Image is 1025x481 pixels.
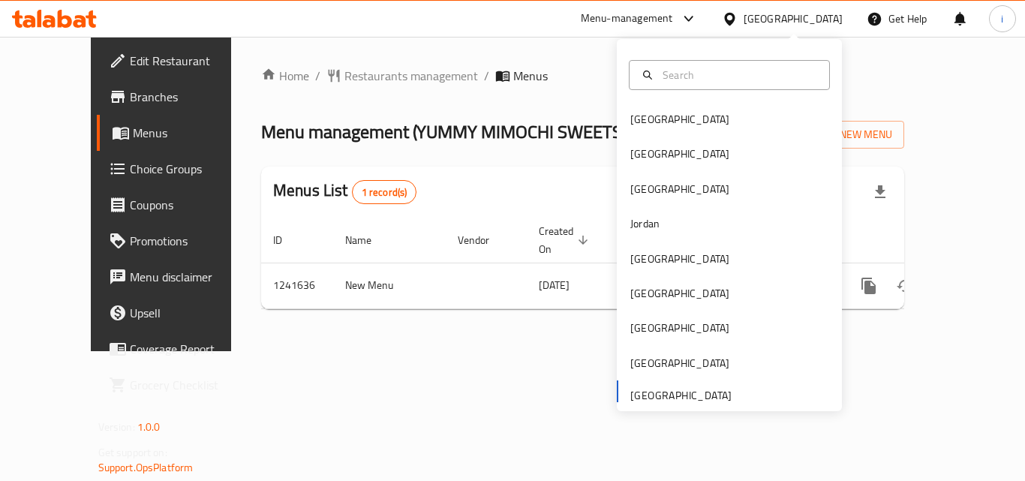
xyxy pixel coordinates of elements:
a: Choice Groups [97,151,262,187]
span: Get support on: [98,443,167,462]
span: 1.0.0 [137,417,161,437]
span: Upsell [130,304,250,322]
span: 1 record(s) [353,185,416,200]
span: Edit Restaurant [130,52,250,70]
span: Add New Menu [800,125,892,144]
a: Coverage Report [97,331,262,367]
div: Menu-management [581,10,673,28]
div: [GEOGRAPHIC_DATA] [630,146,729,162]
span: Menu management ( YUMMY MIMOCHI SWEETS PREPARING ) [261,115,721,149]
span: Menus [133,124,250,142]
div: Export file [862,174,898,210]
div: Jordan [630,215,660,232]
button: more [851,268,887,304]
div: [GEOGRAPHIC_DATA] [630,320,729,336]
span: Created On [539,222,593,258]
h2: Menus List [273,179,416,204]
input: Search [657,67,820,83]
li: / [315,67,320,85]
span: Coverage Report [130,340,250,358]
div: [GEOGRAPHIC_DATA] [630,251,729,267]
a: Home [261,67,309,85]
span: Grocery Checklist [130,376,250,394]
span: Branches [130,88,250,106]
a: Menus [97,115,262,151]
a: Edit Restaurant [97,43,262,79]
span: Menu disclaimer [130,268,250,286]
span: [DATE] [539,275,570,295]
td: 1241636 [261,263,333,308]
li: / [484,67,489,85]
span: Name [345,231,391,249]
span: i [1001,11,1003,27]
a: Promotions [97,223,262,259]
button: Change Status [887,268,923,304]
button: Add New Menu [788,121,904,149]
a: Restaurants management [326,67,478,85]
span: Promotions [130,232,250,250]
div: [GEOGRAPHIC_DATA] [630,111,729,128]
a: Support.OpsPlatform [98,458,194,477]
a: Coupons [97,187,262,223]
span: Vendor [458,231,509,249]
span: Choice Groups [130,160,250,178]
a: Upsell [97,295,262,331]
nav: breadcrumb [261,67,904,85]
div: Total records count [352,180,417,204]
div: [GEOGRAPHIC_DATA] [630,355,729,371]
div: [GEOGRAPHIC_DATA] [630,181,729,197]
div: [GEOGRAPHIC_DATA] [630,285,729,302]
a: Grocery Checklist [97,367,262,403]
span: Menus [513,67,548,85]
div: [GEOGRAPHIC_DATA] [744,11,843,27]
span: Version: [98,417,135,437]
span: Restaurants management [344,67,478,85]
a: Branches [97,79,262,115]
a: Menu disclaimer [97,259,262,295]
span: ID [273,231,302,249]
span: Coupons [130,196,250,214]
td: New Menu [333,263,446,308]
